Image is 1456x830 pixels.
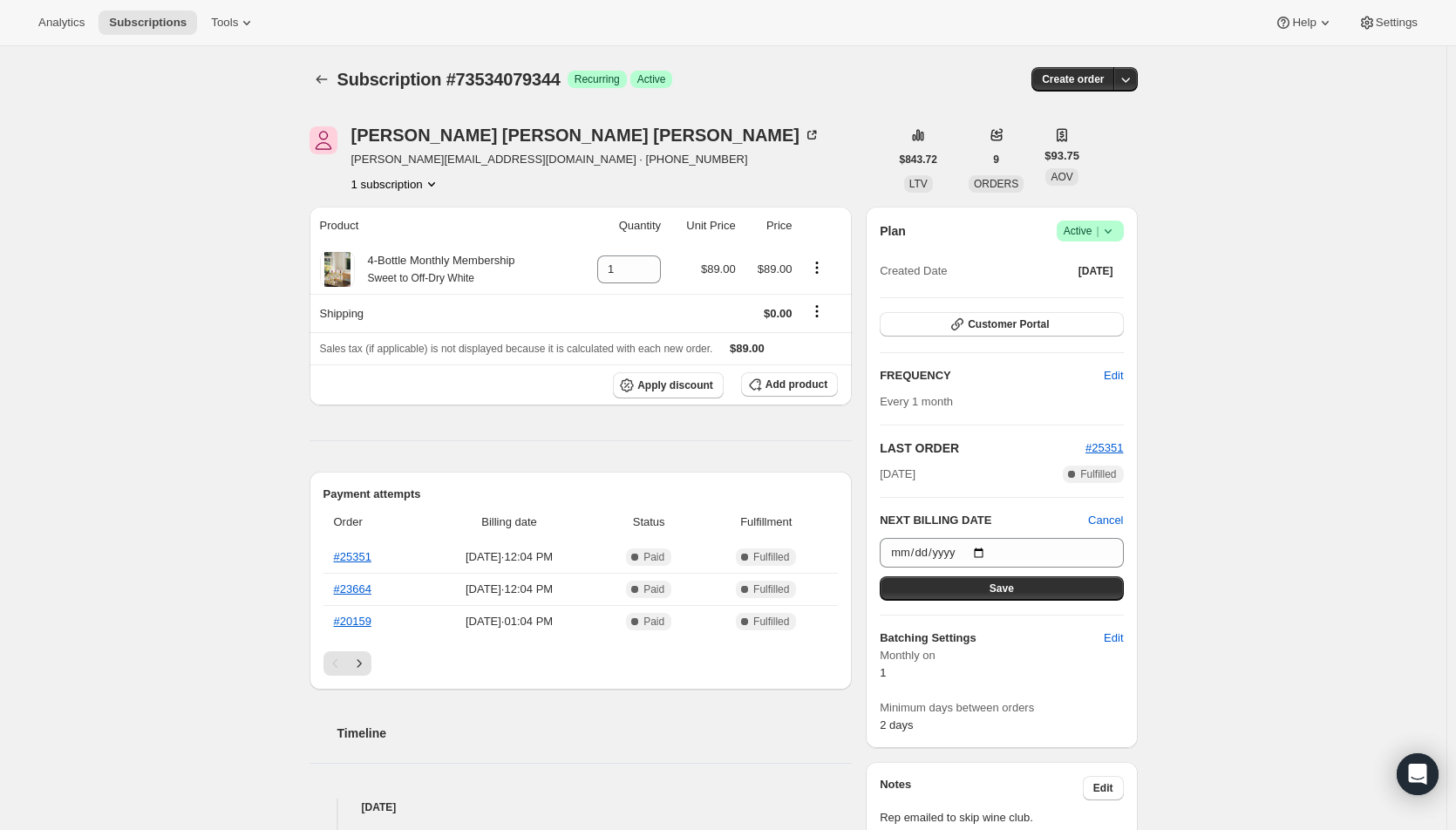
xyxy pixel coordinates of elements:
span: Fulfilled [753,582,789,596]
button: Product actions [351,175,440,193]
span: | [1096,224,1099,238]
a: #23664 [334,582,371,595]
span: AOV [1051,171,1072,183]
button: Subscriptions [310,67,334,92]
nav: Pagination [323,651,839,676]
span: Recurring [575,72,620,86]
span: $93.75 [1044,147,1079,165]
span: Create order [1042,72,1104,86]
h2: NEXT BILLING DATE [880,512,1088,529]
button: Edit [1093,362,1133,390]
span: Active [1064,222,1117,240]
span: Paid [643,582,664,596]
button: Product actions [803,258,831,277]
span: $89.00 [758,262,793,276]
span: Created Date [880,262,947,280]
button: Edit [1093,624,1133,652]
span: Sales tax (if applicable) is not displayed because it is calculated with each new order. [320,343,713,355]
button: #25351 [1085,439,1123,457]
span: Subscriptions [109,16,187,30]
th: Product [310,207,574,245]
span: [DATE] · 12:04 PM [425,581,593,598]
span: LTV [909,178,928,190]
span: Status [603,514,694,531]
button: Edit [1083,776,1124,800]
span: $843.72 [900,153,937,167]
span: Subscription #73534079344 [337,70,561,89]
small: Sweet to Off-Dry White [368,272,474,284]
h3: Notes [880,776,1083,800]
span: [DATE] [1078,264,1113,278]
th: Quantity [574,207,666,245]
th: Shipping [310,294,574,332]
button: Create order [1031,67,1114,92]
button: [DATE] [1068,259,1124,283]
button: Add product [741,372,838,397]
span: Billing date [425,514,593,531]
span: Apply discount [637,378,713,392]
span: Customer Portal [968,317,1049,331]
span: $89.00 [730,342,765,355]
span: Edit [1104,367,1123,384]
span: Fulfillment [704,514,827,531]
div: [PERSON_NAME] [PERSON_NAME] [PERSON_NAME] [351,126,821,144]
button: Subscriptions [99,10,197,35]
span: Tools [211,16,238,30]
span: Paid [643,550,664,564]
span: Every 1 month [880,395,953,408]
span: Fulfilled [1080,467,1116,481]
span: Jo Ann Sheehan [310,126,337,154]
span: $89.00 [701,262,736,276]
button: Save [880,576,1123,601]
button: Shipping actions [803,302,831,321]
span: Analytics [38,16,85,30]
span: $0.00 [764,307,793,320]
span: 9 [993,153,999,167]
span: ORDERS [974,178,1018,190]
span: Help [1292,16,1316,30]
span: Active [637,72,666,86]
span: Edit [1093,781,1113,795]
h2: FREQUENCY [880,367,1104,384]
h4: [DATE] [310,799,853,816]
button: Cancel [1088,512,1123,529]
button: Help [1264,10,1344,35]
div: Open Intercom Messenger [1397,753,1439,795]
span: [DATE] [880,466,915,483]
span: Paid [643,615,664,629]
span: [DATE] · 12:04 PM [425,548,593,566]
span: Fulfilled [753,550,789,564]
span: Settings [1376,16,1418,30]
span: 1 [880,666,886,679]
h2: LAST ORDER [880,439,1085,457]
a: #20159 [334,615,371,628]
th: Unit Price [666,207,741,245]
a: #25351 [334,550,371,563]
button: Apply discount [613,372,724,398]
th: Order [323,503,421,541]
span: Minimum days between orders [880,699,1123,717]
button: Analytics [28,10,95,35]
span: Add product [765,378,827,391]
h6: Batching Settings [880,629,1104,647]
button: Next [347,651,371,676]
h2: Payment attempts [323,486,839,503]
span: 2 days [880,718,913,731]
h2: Timeline [337,725,853,742]
button: Tools [201,10,266,35]
span: Fulfilled [753,615,789,629]
button: 9 [983,147,1010,172]
button: $843.72 [889,147,948,172]
h2: Plan [880,222,906,240]
span: Save [990,582,1014,595]
span: [PERSON_NAME][EMAIL_ADDRESS][DOMAIN_NAME] · [PHONE_NUMBER] [351,151,821,168]
span: Rep emailed to skip wine club. [880,809,1123,827]
span: Edit [1104,629,1123,647]
span: Monthly on [880,647,1123,664]
div: 4-Bottle Monthly Membership [355,252,515,287]
th: Price [741,207,798,245]
span: [DATE] · 01:04 PM [425,613,593,630]
a: #25351 [1085,441,1123,454]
